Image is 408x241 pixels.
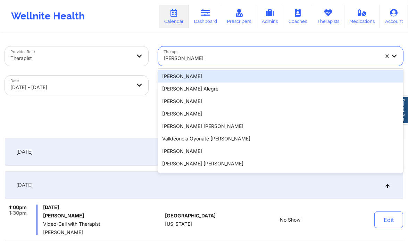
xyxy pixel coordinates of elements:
[16,182,33,189] span: [DATE]
[283,5,312,28] a: Coaches
[256,5,283,28] a: Admins
[222,5,257,28] a: Prescribers
[158,132,403,145] div: Valldeoriola Oyonate [PERSON_NAME]
[280,217,301,223] span: No Show
[344,5,380,28] a: Medications
[158,145,403,157] div: [PERSON_NAME]
[43,230,162,235] span: [PERSON_NAME]
[158,107,403,120] div: [PERSON_NAME]
[159,5,189,28] a: Calendar
[43,205,162,210] span: [DATE]
[158,83,403,95] div: [PERSON_NAME] Alegre
[165,221,192,227] span: [US_STATE]
[43,213,162,218] h6: [PERSON_NAME]
[164,51,379,66] div: [PERSON_NAME]
[9,210,27,216] span: 1:30pm
[380,5,408,28] a: Account
[43,221,162,227] span: Video-Call with Therapist
[165,213,216,218] span: [GEOGRAPHIC_DATA]
[374,212,403,228] button: Edit
[189,5,222,28] a: Dashboard
[9,205,27,210] span: 1:00pm
[312,5,344,28] a: Therapists
[10,51,131,66] div: Therapist
[10,80,131,95] div: [DATE] - [DATE]
[158,120,403,132] div: [PERSON_NAME] [PERSON_NAME]
[158,70,403,83] div: [PERSON_NAME]
[158,157,403,170] div: [PERSON_NAME] [PERSON_NAME]
[158,95,403,107] div: [PERSON_NAME]
[16,148,33,155] span: [DATE]
[158,170,403,182] div: [PERSON_NAME] [PERSON_NAME]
